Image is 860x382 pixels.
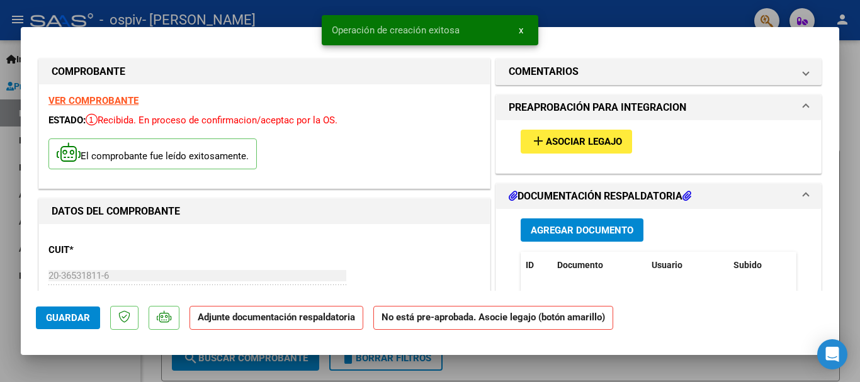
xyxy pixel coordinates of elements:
[509,19,533,42] button: x
[552,252,647,279] datatable-header-cell: Documento
[48,95,139,106] a: VER COMPROBANTE
[791,252,854,279] datatable-header-cell: Acción
[52,205,180,217] strong: DATOS DEL COMPROBANTE
[496,184,821,209] mat-expansion-panel-header: DOCUMENTACIÓN RESPALDATORIA
[652,260,682,270] span: Usuario
[531,133,546,149] mat-icon: add
[521,130,632,153] button: Asociar Legajo
[817,339,847,369] div: Open Intercom Messenger
[728,252,791,279] datatable-header-cell: Subido
[531,225,633,236] span: Agregar Documento
[496,59,821,84] mat-expansion-panel-header: COMENTARIOS
[546,137,622,148] span: Asociar Legajo
[509,189,691,204] h1: DOCUMENTACIÓN RESPALDATORIA
[198,312,355,323] strong: Adjunte documentación respaldatoria
[496,95,821,120] mat-expansion-panel-header: PREAPROBACIÓN PARA INTEGRACION
[48,115,86,126] span: ESTADO:
[48,138,257,169] p: El comprobante fue leído exitosamente.
[332,24,460,37] span: Operación de creación exitosa
[48,243,178,257] p: CUIT
[519,25,523,36] span: x
[647,252,728,279] datatable-header-cell: Usuario
[496,120,821,172] div: PREAPROBACIÓN PARA INTEGRACION
[557,260,603,270] span: Documento
[733,260,762,270] span: Subido
[86,115,337,126] span: Recibida. En proceso de confirmacion/aceptac por la OS.
[509,100,686,115] h1: PREAPROBACIÓN PARA INTEGRACION
[36,306,100,329] button: Guardar
[509,64,579,79] h1: COMENTARIOS
[52,65,125,77] strong: COMPROBANTE
[521,252,552,279] datatable-header-cell: ID
[373,306,613,330] strong: No está pre-aprobada. Asocie legajo (botón amarillo)
[526,260,534,270] span: ID
[46,312,90,323] span: Guardar
[521,218,643,242] button: Agregar Documento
